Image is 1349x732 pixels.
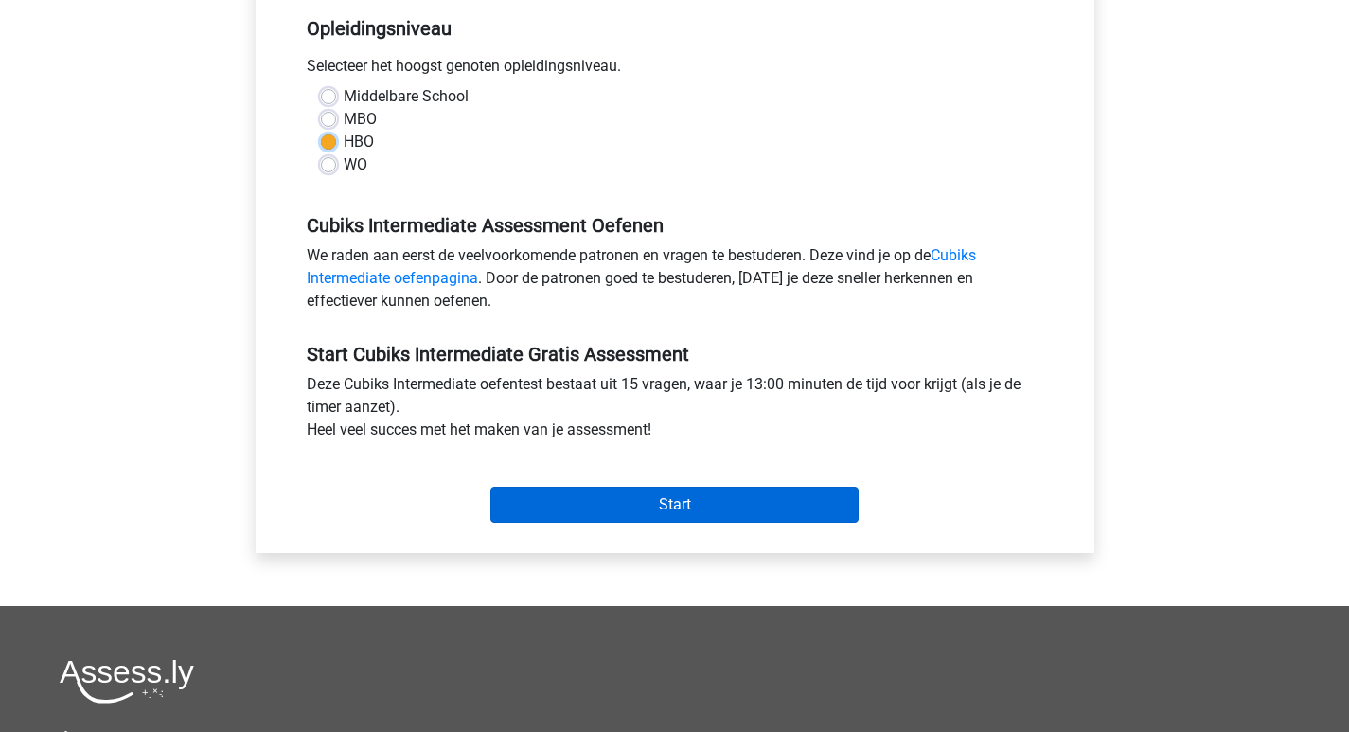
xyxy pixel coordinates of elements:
img: Assessly logo [60,659,194,704]
label: WO [344,153,367,176]
h5: Start Cubiks Intermediate Gratis Assessment [307,343,1043,366]
div: Selecteer het hoogst genoten opleidingsniveau. [293,55,1057,85]
label: MBO [344,108,377,131]
h5: Cubiks Intermediate Assessment Oefenen [307,214,1043,237]
h5: Opleidingsniveau [307,9,1043,47]
label: Middelbare School [344,85,469,108]
div: We raden aan eerst de veelvoorkomende patronen en vragen te bestuderen. Deze vind je op de . Door... [293,244,1057,320]
input: Start [490,487,859,523]
label: HBO [344,131,374,153]
div: Deze Cubiks Intermediate oefentest bestaat uit 15 vragen, waar je 13:00 minuten de tijd voor krij... [293,373,1057,449]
